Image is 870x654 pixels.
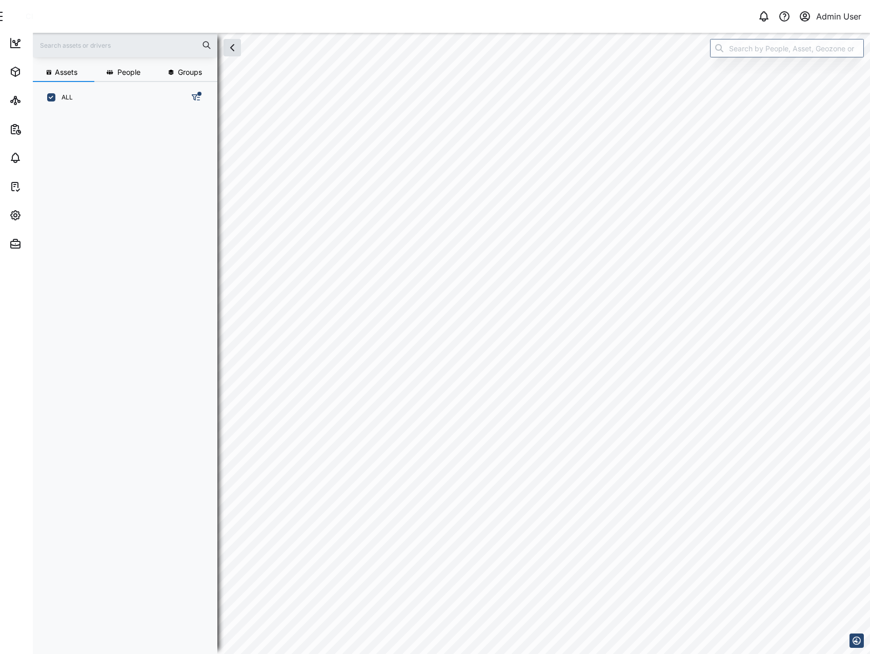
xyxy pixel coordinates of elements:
div: grid [41,110,217,646]
div: Admin [27,238,57,250]
button: Admin User [798,9,862,24]
div: Settings [27,210,63,221]
div: Close [26,11,46,22]
div: Reports [27,124,62,135]
div: Assets [27,66,58,77]
div: Dashboard [27,37,73,49]
span: People [117,69,140,76]
div: Sites [27,95,51,106]
input: Search by People, Asset, Geozone or Place [710,39,864,57]
span: Assets [55,69,77,76]
canvas: Map [33,33,870,654]
span: Groups [178,69,202,76]
div: Admin User [816,10,861,23]
label: ALL [55,93,73,101]
div: Tasks [27,181,55,192]
input: Search assets or drivers [39,37,211,53]
div: Alarms [27,152,58,163]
